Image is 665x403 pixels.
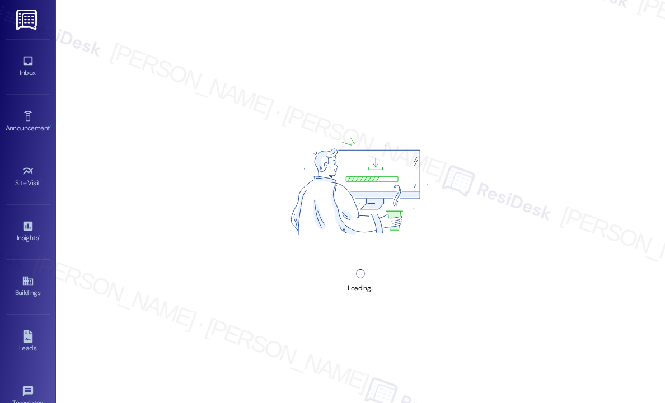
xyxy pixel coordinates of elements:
[6,217,50,247] a: Insights •
[16,10,39,30] img: ResiDesk Logo
[6,327,50,357] a: Leads
[40,177,42,185] span: •
[348,283,373,294] div: Loading...
[6,162,50,192] a: Site Visit •
[6,51,50,82] a: Inbox
[39,232,40,240] span: •
[50,123,51,130] span: •
[6,271,50,302] a: Buildings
